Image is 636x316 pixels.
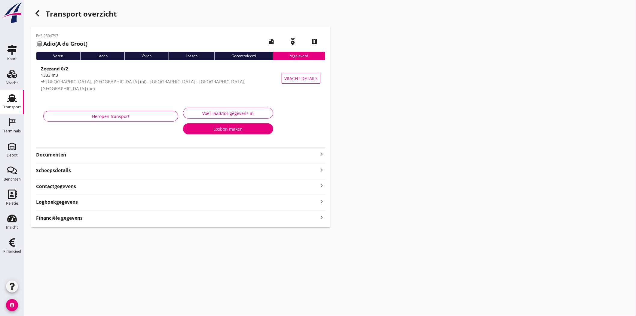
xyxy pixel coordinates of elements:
[183,108,273,119] button: Voer laad/los gegevens in
[3,249,21,253] div: Financieel
[318,166,325,174] i: keyboard_arrow_right
[6,299,18,311] i: account_circle
[318,150,325,158] i: keyboard_arrow_right
[48,113,173,119] div: Heropen transport
[36,65,325,91] a: Zeezand 0/21333 m3[GEOGRAPHIC_DATA], [GEOGRAPHIC_DATA] (nl) - [GEOGRAPHIC_DATA] - [GEOGRAPHIC_DAT...
[318,197,325,206] i: keyboard_arrow_right
[36,33,87,39] p: FAS-2504797
[43,111,178,122] button: Heropen transport
[6,225,18,229] div: Inzicht
[36,151,318,158] strong: Documenten
[43,40,55,47] strong: Adio
[306,33,323,50] i: map
[36,183,76,190] strong: Contactgegevens
[188,110,268,116] div: Voer laad/los gegevens in
[6,81,18,85] div: Vracht
[36,40,87,48] h2: (A de Groot)
[4,177,21,181] div: Berichten
[31,7,330,22] div: Transport overzicht
[1,2,23,24] img: logo-small.a267ee39.svg
[80,52,125,60] div: Laden
[124,52,169,60] div: Varen
[3,105,21,109] div: Transport
[41,66,68,72] strong: Zeezand 0/2
[318,213,325,222] i: keyboard_arrow_right
[41,79,246,91] span: [GEOGRAPHIC_DATA], [GEOGRAPHIC_DATA] (nl) - [GEOGRAPHIC_DATA] - [GEOGRAPHIC_DATA], [GEOGRAPHIC_DA...
[183,123,273,134] button: Losbon maken
[41,72,284,78] div: 1333 m3
[188,126,268,132] div: Losbon maken
[3,129,21,133] div: Terminals
[284,33,301,50] i: emergency_share
[7,153,18,157] div: Depot
[36,199,78,206] strong: Logboekgegevens
[6,201,18,205] div: Relatie
[273,52,326,60] div: Afgeleverd
[7,57,17,61] div: Kaart
[284,75,318,82] span: Vracht details
[169,52,215,60] div: Lossen
[214,52,273,60] div: Gecontroleerd
[282,73,320,84] button: Vracht details
[36,215,83,222] strong: Financiële gegevens
[36,52,80,60] div: Varen
[263,33,280,50] i: local_gas_station
[36,167,71,174] strong: Scheepsdetails
[318,182,325,190] i: keyboard_arrow_right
